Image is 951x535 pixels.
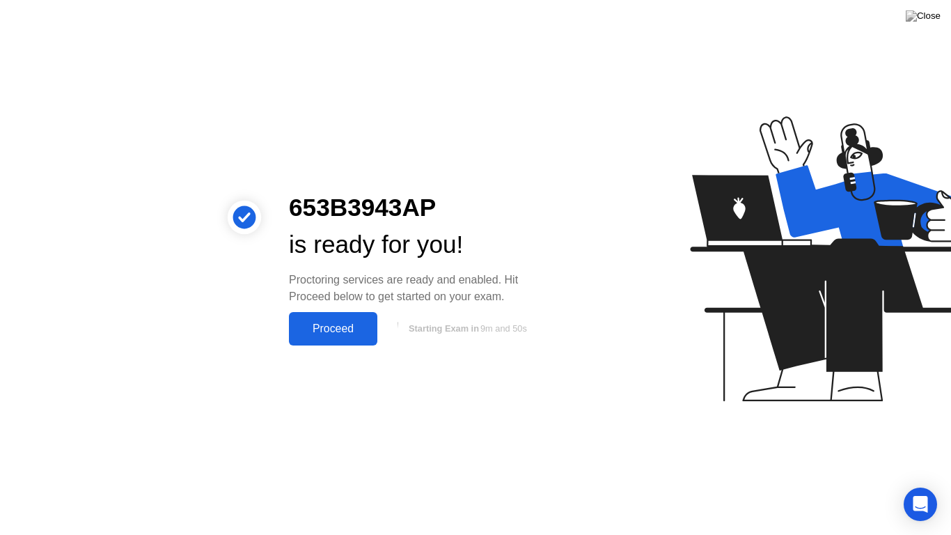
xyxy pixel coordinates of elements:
[289,189,548,226] div: 653B3943AP
[384,316,548,342] button: Starting Exam in9m and 50s
[293,323,373,335] div: Proceed
[480,323,527,334] span: 9m and 50s
[906,10,941,22] img: Close
[904,488,937,521] div: Open Intercom Messenger
[289,312,377,346] button: Proceed
[289,272,548,305] div: Proctoring services are ready and enabled. Hit Proceed below to get started on your exam.
[289,226,548,263] div: is ready for you!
